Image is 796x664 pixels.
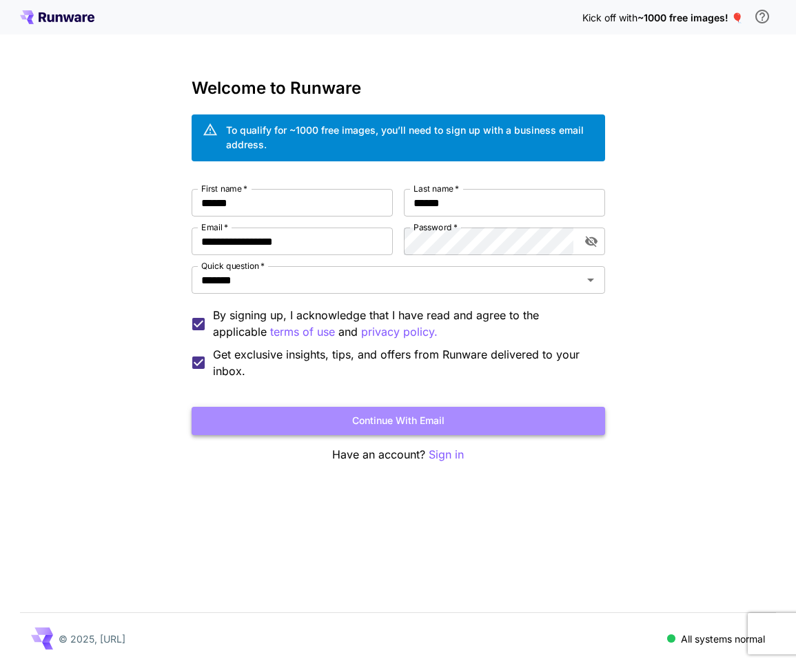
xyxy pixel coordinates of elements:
label: Quick question [201,260,265,272]
p: © 2025, [URL] [59,632,125,646]
button: By signing up, I acknowledge that I have read and agree to the applicable terms of use and [361,323,438,341]
button: Continue with email [192,407,605,435]
h3: Welcome to Runware [192,79,605,98]
label: Last name [414,183,459,194]
button: Sign in [429,446,464,463]
label: Email [201,221,228,233]
p: By signing up, I acknowledge that I have read and agree to the applicable and [213,307,594,341]
label: First name [201,183,247,194]
p: terms of use [270,323,335,341]
span: Kick off with [582,12,637,23]
button: In order to qualify for free credit, you need to sign up with a business email address and click ... [748,3,776,30]
button: toggle password visibility [579,229,604,254]
p: privacy policy. [361,323,438,341]
div: To qualify for ~1000 free images, you’ll need to sign up with a business email address. [226,123,594,152]
label: Password [414,221,458,233]
button: Open [581,270,600,290]
p: Have an account? [192,446,605,463]
span: Get exclusive insights, tips, and offers from Runware delivered to your inbox. [213,346,594,379]
span: ~1000 free images! 🎈 [637,12,743,23]
p: All systems normal [681,632,765,646]
button: By signing up, I acknowledge that I have read and agree to the applicable and privacy policy. [270,323,335,341]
